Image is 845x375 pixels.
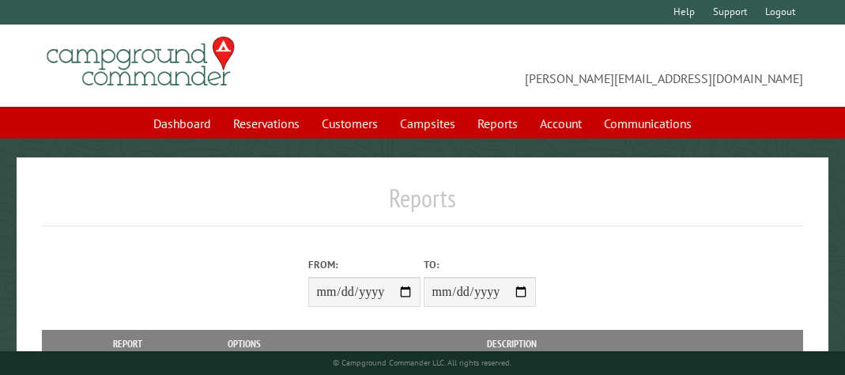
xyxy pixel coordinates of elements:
[42,183,802,226] h1: Reports
[50,330,205,358] th: Report
[423,44,803,88] span: [PERSON_NAME][EMAIL_ADDRESS][DOMAIN_NAME]
[424,257,536,272] label: To:
[144,108,221,138] a: Dashboard
[206,330,285,358] th: Options
[224,108,309,138] a: Reservations
[312,108,387,138] a: Customers
[284,330,739,358] th: Description
[308,257,421,272] label: From:
[530,108,591,138] a: Account
[42,31,240,93] img: Campground Commander
[594,108,701,138] a: Communications
[468,108,527,138] a: Reports
[333,358,511,368] small: © Campground Commander LLC. All rights reserved.
[390,108,465,138] a: Campsites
